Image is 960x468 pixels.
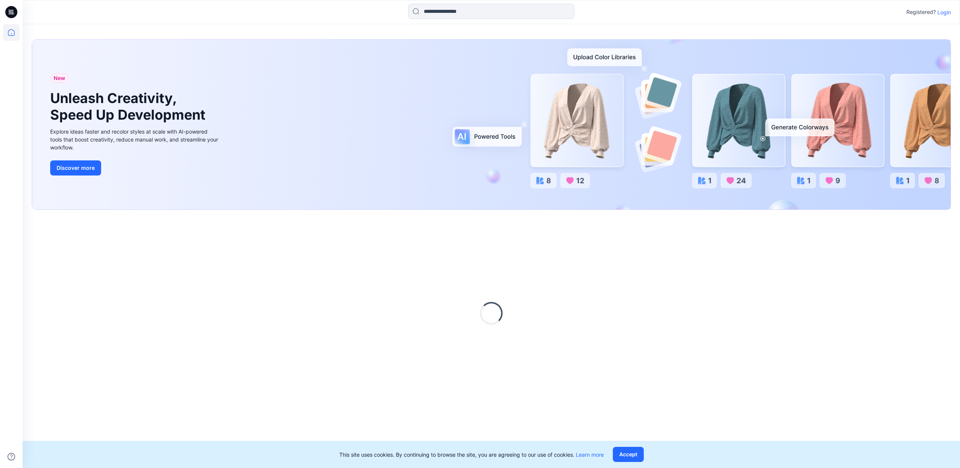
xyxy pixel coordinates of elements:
[906,8,936,17] p: Registered?
[50,160,220,175] a: Discover more
[937,8,951,16] p: Login
[613,447,644,462] button: Accept
[576,451,604,458] a: Learn more
[50,90,209,123] h1: Unleash Creativity, Speed Up Development
[50,128,220,151] div: Explore ideas faster and recolor styles at scale with AI-powered tools that boost creativity, red...
[54,74,65,83] span: New
[50,160,101,175] button: Discover more
[339,451,604,459] p: This site uses cookies. By continuing to browse the site, you are agreeing to our use of cookies.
